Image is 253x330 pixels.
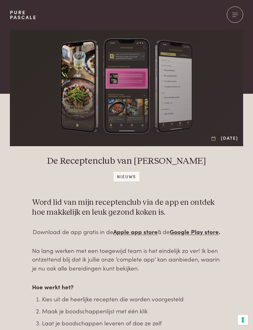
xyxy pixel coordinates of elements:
a: Apple app store [113,227,158,236]
div: [DATE] [212,135,238,141]
h1: De Receptenclub van [PERSON_NAME] [47,155,206,167]
strong: Hoe werkt het? [32,283,73,291]
span: Nieuws [114,172,139,181]
h3: Word lid van mijn receptenclub via de app en ontdek hoe makkelijk en leuk gezond koken is. [32,198,221,217]
strong: . [170,227,220,236]
li: Maak je boodschappenlijst met één klik [42,307,221,316]
a: PurePascale [10,10,37,20]
a: Google Play store [170,227,219,236]
p: Na lang werken met een toegewijd team is het eindelijk zo ver! Ik ben ontzettend blij dat ik jull... [32,246,221,273]
li: Kies uit de heerlijke recepten die worden voorgesteld [42,295,221,303]
li: Laat je boodschappen leveren of doe ze zelf [42,319,221,328]
p: Download de app gratis in de & de [32,227,221,236]
button: Uw voorkeuren voor toestemming voor trackingtechnologieën [238,315,248,325]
